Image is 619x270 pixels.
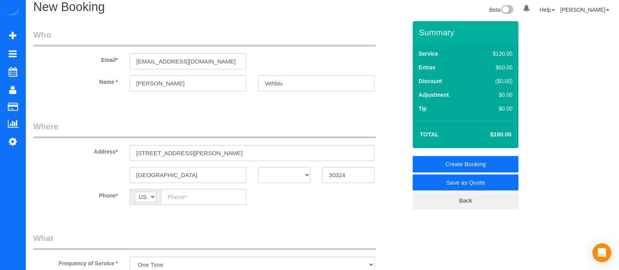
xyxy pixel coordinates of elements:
strong: Total [420,131,439,138]
div: $60.00 [476,63,513,71]
img: Automaid Logo [5,8,20,19]
label: Frequency of Service * [27,257,124,267]
input: First Name* [130,75,246,91]
legend: What [33,232,376,250]
div: $0.00 [476,105,513,112]
input: Last Name* [258,75,375,91]
label: Tip [419,105,427,112]
div: $130.00 [476,50,513,58]
div: ($0.00) [476,77,513,85]
input: City* [130,167,246,183]
legend: Who [33,29,376,47]
h4: $190.00 [467,131,511,138]
a: [PERSON_NAME] [560,7,609,13]
label: Service [419,50,438,58]
label: Address* [27,145,124,156]
input: Email* [130,53,246,69]
div: Open Intercom Messenger [592,243,611,262]
a: Save as Quote [413,174,518,191]
label: Phone* [27,189,124,199]
input: Zip Code* [322,167,375,183]
label: Extras [419,63,435,71]
legend: Where [33,121,376,138]
input: Phone* [161,189,246,205]
h3: Summary [419,28,514,37]
div: $0.00 [476,91,513,99]
img: New interface [500,5,513,15]
label: Discount [419,77,442,85]
label: Adjustment [419,91,449,99]
a: Beta [489,7,514,13]
a: Back [413,192,518,209]
label: Email* [27,53,124,64]
a: Create Booking [413,156,518,172]
label: Name * [27,75,124,86]
a: Help [540,7,555,13]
